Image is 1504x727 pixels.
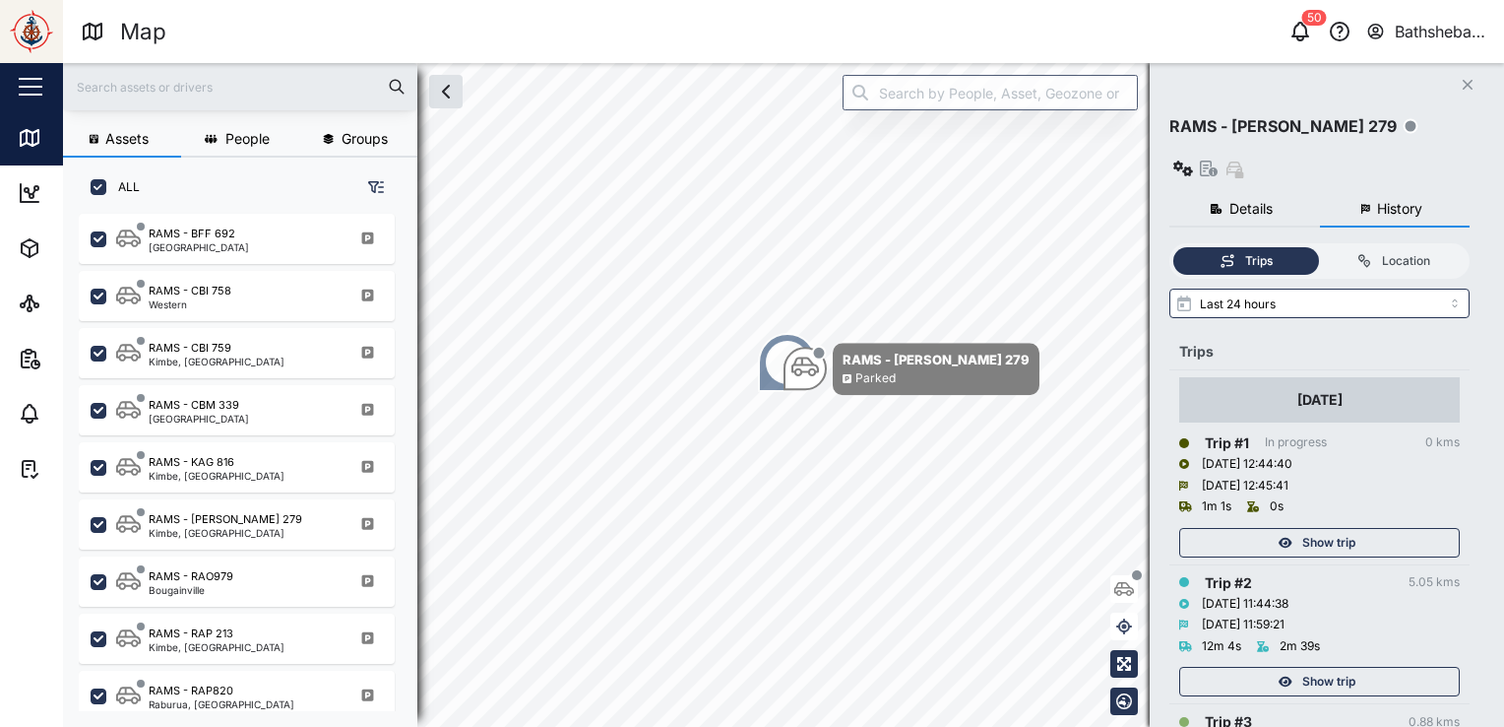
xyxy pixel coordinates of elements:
div: RAMS - CBI 759 [149,340,231,357]
div: RAMS - [PERSON_NAME] 279 [843,350,1030,369]
div: RAMS - [PERSON_NAME] 279 [149,511,302,528]
div: Map [51,127,95,149]
div: [DATE] 11:44:38 [1202,595,1288,614]
div: RAMS - CBM 339 [149,397,239,414]
div: 0 kms [1425,433,1460,452]
div: [GEOGRAPHIC_DATA] [149,242,249,252]
img: Main Logo [10,10,53,53]
div: [DATE] 11:59:21 [1202,616,1285,634]
div: 5.05 kms [1409,573,1460,592]
div: RAMS - [PERSON_NAME] 279 [1169,114,1397,139]
div: Reports [51,348,118,369]
div: Kimbe, [GEOGRAPHIC_DATA] [149,357,284,366]
span: Show trip [1302,668,1355,695]
div: 50 [1302,10,1327,26]
span: Assets [105,132,149,146]
div: grid [79,211,416,711]
div: Kimbe, [GEOGRAPHIC_DATA] [149,528,302,538]
div: RAMS - KAG 816 [149,454,234,471]
div: Parked [855,369,896,388]
span: People [225,132,270,146]
span: Details [1229,202,1273,216]
div: Kimbe, [GEOGRAPHIC_DATA] [149,642,284,652]
div: Raburua, [GEOGRAPHIC_DATA] [149,699,294,709]
input: Search by People, Asset, Geozone or Place [843,75,1138,110]
div: Tasks [51,458,105,480]
input: Select range [1169,289,1470,318]
div: Bougainville [149,585,233,595]
div: Location [1382,252,1430,271]
div: Dashboard [51,182,140,204]
div: RAMS - RAO979 [149,568,233,585]
canvas: Map [63,63,1504,727]
div: Map [120,15,166,49]
div: Assets [51,237,112,259]
div: Western [149,299,231,309]
div: [DATE] 12:45:41 [1202,477,1288,496]
div: Bathsheba Kare [1395,20,1487,44]
div: 1m 1s [1202,497,1231,516]
div: Alarms [51,403,112,425]
div: Map marker [783,343,1039,395]
button: Show trip [1179,667,1460,696]
div: Sites [51,293,98,314]
div: Map marker [758,333,817,392]
div: [GEOGRAPHIC_DATA] [149,414,249,424]
div: 0s [1270,497,1284,516]
div: Kimbe, [GEOGRAPHIC_DATA] [149,471,284,481]
div: Trips [1245,252,1273,271]
div: Trip # 1 [1205,432,1249,454]
div: RAMS - CBI 758 [149,283,231,299]
div: Trips [1179,341,1460,363]
button: Bathsheba Kare [1365,18,1488,45]
div: 2m 39s [1280,637,1320,656]
div: RAMS - RAP820 [149,683,233,699]
span: Show trip [1302,529,1355,557]
div: [DATE] 12:44:40 [1202,455,1292,474]
span: Groups [342,132,388,146]
div: RAMS - RAP 213 [149,626,233,642]
label: ALL [106,179,140,195]
button: Show trip [1179,528,1460,558]
span: History [1377,202,1422,216]
div: Trip # 2 [1205,572,1252,594]
div: In progress [1265,433,1327,452]
div: RAMS - BFF 692 [149,226,235,242]
div: 12m 4s [1202,637,1241,656]
input: Search assets or drivers [75,72,406,101]
div: [DATE] [1297,389,1343,411]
